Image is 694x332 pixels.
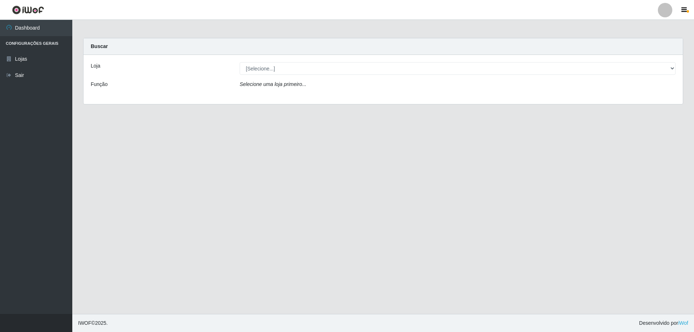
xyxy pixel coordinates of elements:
label: Função [91,81,108,88]
strong: Buscar [91,43,108,49]
span: IWOF [78,320,91,326]
span: Desenvolvido por [639,319,688,327]
span: © 2025 . [78,319,108,327]
label: Loja [91,62,100,70]
i: Selecione uma loja primeiro... [240,81,306,87]
img: CoreUI Logo [12,5,44,14]
a: iWof [678,320,688,326]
